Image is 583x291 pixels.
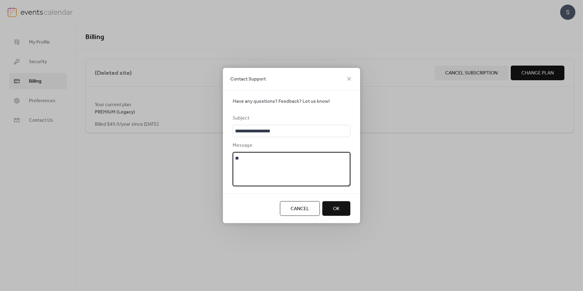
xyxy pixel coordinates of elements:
span: Contact Support [230,76,266,83]
button: Cancel [280,201,320,216]
div: Subject [233,115,349,122]
div: Message [233,142,349,149]
span: Have any questions? Feedback? Let us know! [233,98,330,105]
span: Cancel [291,205,309,213]
span: OK [333,205,340,213]
button: OK [322,201,350,216]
